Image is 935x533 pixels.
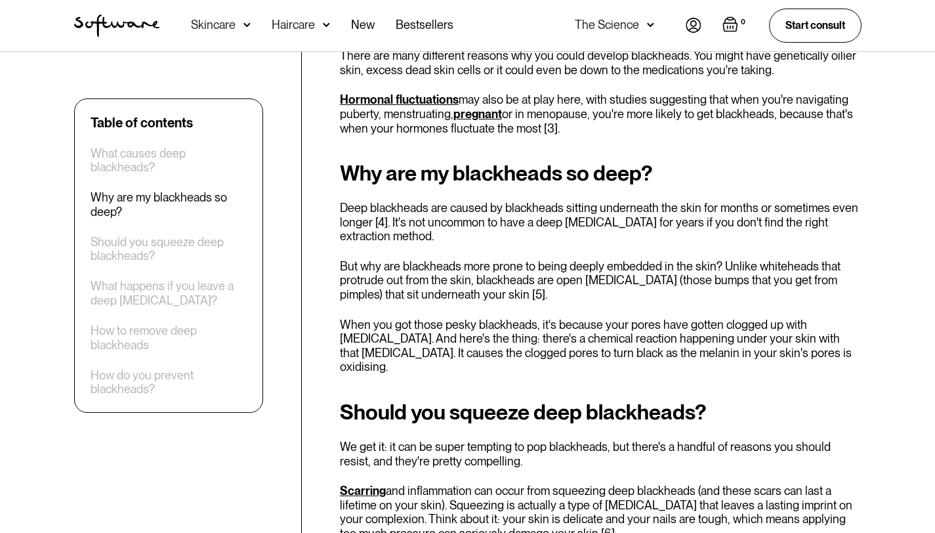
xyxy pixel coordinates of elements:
h2: Should you squeeze deep blackheads? [340,400,862,424]
a: Hormonal fluctuations [340,93,459,106]
p: But why are blackheads more prone to being deeply embedded in the skin? Unlike whiteheads that pr... [340,259,862,302]
div: Skincare [191,18,236,32]
div: Table of contents [91,115,193,131]
a: What happens if you leave a deep [MEDICAL_DATA]? [91,280,247,308]
a: Open empty cart [722,16,748,35]
a: How to remove deep blackheads [91,324,247,352]
img: arrow down [647,18,654,32]
a: home [74,14,159,37]
a: Start consult [769,9,862,42]
div: The Science [575,18,639,32]
img: Software Logo [74,14,159,37]
a: What causes deep blackheads? [91,146,247,175]
p: Deep blackheads are caused by blackheads sitting underneath the skin for months or sometimes even... [340,201,862,244]
a: pregnant [453,107,502,121]
img: arrow down [243,18,251,32]
a: Why are my blackheads so deep? [91,191,247,219]
p: There are many different reasons why you could develop blackheads. You might have genetically oil... [340,49,862,77]
img: arrow down [323,18,330,32]
a: How do you prevent blackheads? [91,368,247,396]
h2: Why are my blackheads so deep? [340,161,862,185]
p: When you got those pesky blackheads, it's because your pores have gotten clogged up with [MEDICAL... [340,318,862,374]
p: We get it: it can be super tempting to pop blackheads, but there's a handful of reasons you shoul... [340,440,862,468]
div: Haircare [272,18,315,32]
a: Scarring [340,484,386,498]
p: may also be at play here, with studies suggesting that when you're navigating puberty, menstruati... [340,93,862,135]
div: 0 [738,16,748,28]
a: Should you squeeze deep blackheads? [91,235,247,263]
